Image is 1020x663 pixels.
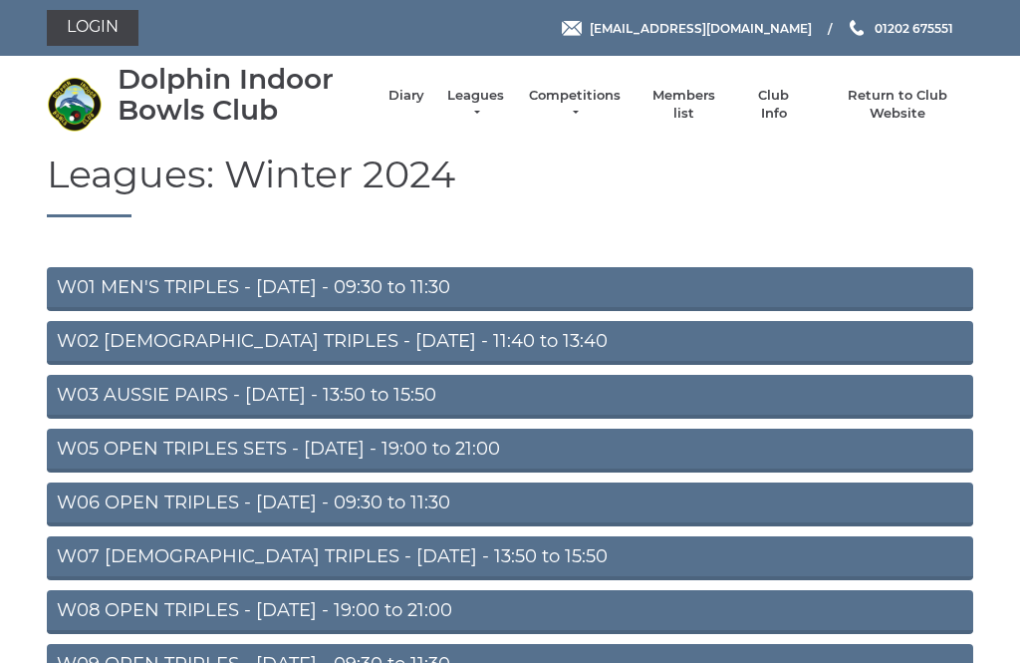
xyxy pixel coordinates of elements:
[850,20,864,36] img: Phone us
[47,321,973,365] a: W02 [DEMOGRAPHIC_DATA] TRIPLES - [DATE] - 11:40 to 13:40
[47,590,973,634] a: W08 OPEN TRIPLES - [DATE] - 19:00 to 21:00
[562,19,812,38] a: Email [EMAIL_ADDRESS][DOMAIN_NAME]
[847,19,953,38] a: Phone us 01202 675551
[47,267,973,311] a: W01 MEN'S TRIPLES - [DATE] - 09:30 to 11:30
[47,429,973,473] a: W05 OPEN TRIPLES SETS - [DATE] - 19:00 to 21:00
[590,20,812,35] span: [EMAIL_ADDRESS][DOMAIN_NAME]
[47,10,138,46] a: Login
[47,154,973,218] h1: Leagues: Winter 2024
[47,77,102,132] img: Dolphin Indoor Bowls Club
[118,64,369,126] div: Dolphin Indoor Bowls Club
[745,87,803,123] a: Club Info
[562,21,582,36] img: Email
[47,536,973,580] a: W07 [DEMOGRAPHIC_DATA] TRIPLES - [DATE] - 13:50 to 15:50
[444,87,507,123] a: Leagues
[47,375,973,419] a: W03 AUSSIE PAIRS - [DATE] - 13:50 to 15:50
[527,87,623,123] a: Competitions
[823,87,973,123] a: Return to Club Website
[388,87,424,105] a: Diary
[47,483,973,526] a: W06 OPEN TRIPLES - [DATE] - 09:30 to 11:30
[641,87,724,123] a: Members list
[875,20,953,35] span: 01202 675551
